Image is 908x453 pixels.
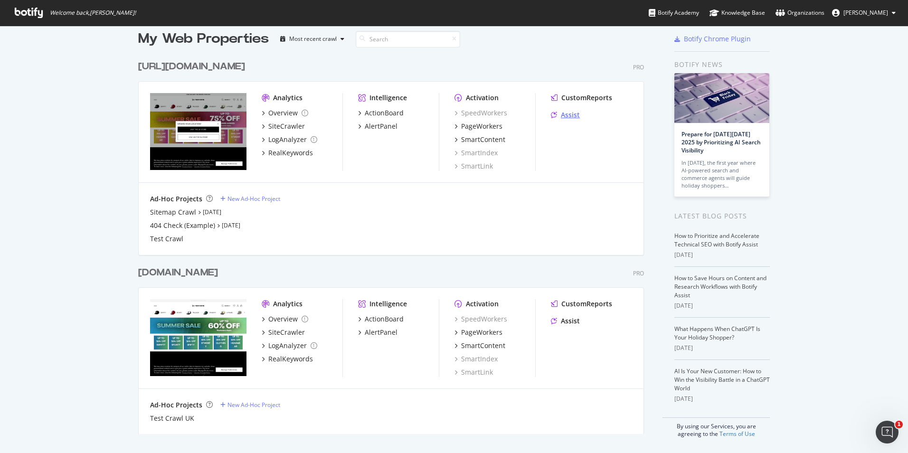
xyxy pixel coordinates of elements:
div: Analytics [273,93,303,103]
div: [DATE] [674,251,770,259]
a: Botify Chrome Plugin [674,34,751,44]
div: PageWorkers [461,122,502,131]
button: Most recent crawl [276,31,348,47]
div: AlertPanel [365,328,397,337]
div: Ad-Hoc Projects [150,400,202,410]
input: Search [356,31,460,47]
div: Intelligence [369,299,407,309]
div: [URL][DOMAIN_NAME] [138,60,245,74]
a: ActionBoard [358,314,404,324]
img: www.neweracap.co.uk [150,299,246,376]
div: SiteCrawler [268,122,305,131]
div: Organizations [776,8,824,18]
a: SmartContent [454,341,505,350]
a: SpeedWorkers [454,314,507,324]
a: How to Save Hours on Content and Research Workflows with Botify Assist [674,274,766,299]
div: Overview [268,314,298,324]
a: Terms of Use [719,430,755,438]
a: AlertPanel [358,122,397,131]
a: [URL][DOMAIN_NAME] [138,60,249,74]
a: 404 Check (Example) [150,221,215,230]
a: SiteCrawler [262,328,305,337]
a: [DATE] [222,221,240,229]
a: [DOMAIN_NAME] [138,266,222,280]
a: How to Prioritize and Accelerate Technical SEO with Botify Assist [674,232,759,248]
div: SiteCrawler [268,328,305,337]
a: SpeedWorkers [454,108,507,118]
div: SmartIndex [454,148,498,158]
a: CustomReports [551,299,612,309]
div: New Ad-Hoc Project [227,401,280,409]
div: Botify Academy [649,8,699,18]
a: Overview [262,108,308,118]
div: In [DATE], the first year where AI-powered search and commerce agents will guide holiday shoppers… [681,159,762,189]
a: AI Is Your New Customer: How to Win the Visibility Battle in a ChatGPT World [674,367,770,392]
div: Latest Blog Posts [674,211,770,221]
a: ActionBoard [358,108,404,118]
div: [DATE] [674,395,770,403]
div: Assist [561,316,580,326]
a: New Ad-Hoc Project [220,401,280,409]
button: [PERSON_NAME] [824,5,903,20]
div: Activation [466,93,499,103]
div: [DATE] [674,302,770,310]
a: SmartIndex [454,354,498,364]
div: Most recent crawl [289,36,337,42]
a: SiteCrawler [262,122,305,131]
div: Analytics [273,299,303,309]
div: Assist [561,110,580,120]
a: PageWorkers [454,328,502,337]
span: Gaeun Choi [843,9,888,17]
span: 1 [895,421,903,428]
div: Knowledge Base [709,8,765,18]
a: Sitemap Crawl [150,208,196,217]
div: Overview [268,108,298,118]
a: PageWorkers [454,122,502,131]
a: RealKeywords [262,148,313,158]
a: Test Crawl [150,234,183,244]
div: LogAnalyzer [268,341,307,350]
a: LogAnalyzer [262,135,317,144]
div: RealKeywords [268,148,313,158]
a: Assist [551,316,580,326]
div: SmartContent [461,341,505,350]
div: ActionBoard [365,108,404,118]
a: AlertPanel [358,328,397,337]
a: [DATE] [203,208,221,216]
a: SmartContent [454,135,505,144]
div: Ad-Hoc Projects [150,194,202,204]
img: Prepare for Black Friday 2025 by Prioritizing AI Search Visibility [674,73,769,123]
div: Pro [633,269,644,277]
div: Pro [633,63,644,71]
a: Prepare for [DATE][DATE] 2025 by Prioritizing AI Search Visibility [681,130,761,154]
div: grid [138,48,652,434]
div: RealKeywords [268,354,313,364]
div: [DATE] [674,344,770,352]
a: SmartLink [454,161,493,171]
a: SmartLink [454,368,493,377]
img: https://www.neweracap.eu [150,93,246,170]
div: AlertPanel [365,122,397,131]
div: ActionBoard [365,314,404,324]
div: By using our Services, you are agreeing to the [662,417,770,438]
div: CustomReports [561,93,612,103]
span: Welcome back, [PERSON_NAME] ! [50,9,136,17]
div: Botify news [674,59,770,70]
div: PageWorkers [461,328,502,337]
div: CustomReports [561,299,612,309]
a: Test Crawl UK [150,414,194,423]
a: New Ad-Hoc Project [220,195,280,203]
a: LogAnalyzer [262,341,317,350]
div: [DOMAIN_NAME] [138,266,218,280]
a: Overview [262,314,308,324]
div: Activation [466,299,499,309]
